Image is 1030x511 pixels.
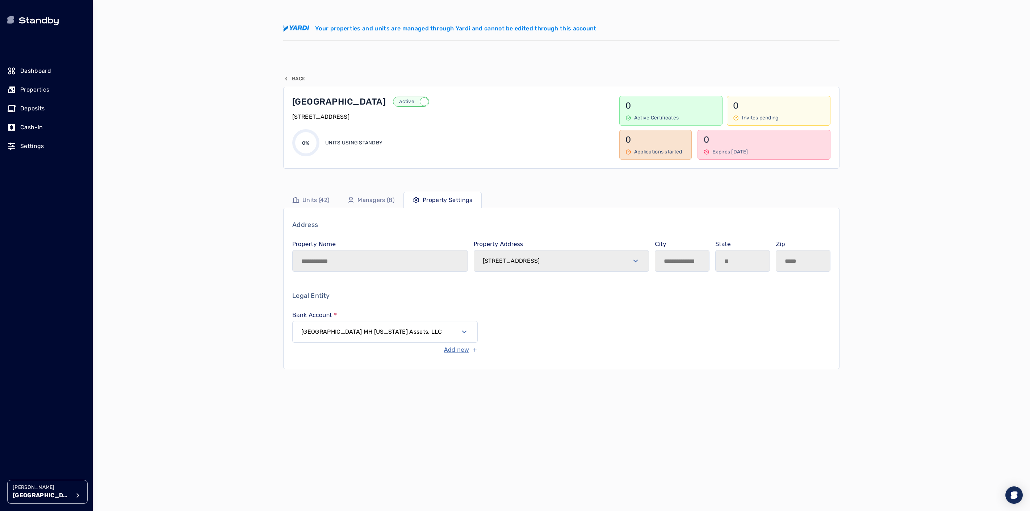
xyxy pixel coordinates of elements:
p: 0 [704,134,824,145]
p: Your properties and units are managed through Yardi and cannot be edited through this account [315,24,596,33]
p: Invites pending [742,114,778,122]
a: Managers (8) [338,192,403,208]
p: [PERSON_NAME] [13,484,71,491]
p: Managers (8) [357,196,394,204]
p: Active Certificates [634,114,679,122]
button: Add new [444,346,478,354]
p: Property Settings [423,196,472,204]
a: Units (42) [283,192,338,208]
div: Open Intercom Messenger [1005,486,1023,504]
p: Units using Standby [325,139,382,147]
button: Select open [474,250,649,272]
label: Zip [776,241,830,247]
p: Applications started [634,148,682,156]
img: yardi [283,25,309,32]
p: [GEOGRAPHIC_DATA] [292,96,386,107]
p: Properties [20,85,49,94]
p: Units (42) [302,196,329,204]
p: Expires [DATE] [712,148,748,156]
p: Settings [20,142,44,151]
p: Address [292,220,830,230]
a: [GEOGRAPHIC_DATA]active [292,96,609,107]
button: active [393,97,429,107]
a: Cash-in [7,119,85,135]
label: City [655,241,709,247]
p: 0 [625,134,686,145]
p: Dashboard [20,67,51,75]
button: [PERSON_NAME][GEOGRAPHIC_DATA] [7,480,88,504]
a: Properties [7,82,85,98]
a: Settings [7,138,85,154]
label: [GEOGRAPHIC_DATA] MH [US_STATE] Assets, LLC [301,328,442,336]
label: Property Name [292,241,468,247]
p: 0 [625,100,717,111]
label: State [715,241,770,247]
p: Back [292,75,305,83]
button: Select open [292,321,478,343]
label: Property Address [474,241,649,247]
p: Cash-in [20,123,43,132]
p: active [394,98,420,105]
p: [GEOGRAPHIC_DATA] [13,491,71,500]
p: Legal Entity [292,291,330,301]
a: Property Settings [403,192,481,208]
label: Bank Account [292,312,478,318]
label: [STREET_ADDRESS] [483,257,540,265]
p: 0% [302,140,310,147]
a: Deposits [7,101,85,117]
a: Dashboard [7,63,85,79]
button: Back [283,75,305,83]
p: 0 [733,100,824,111]
p: Deposits [20,104,45,113]
p: [STREET_ADDRESS] [292,113,349,121]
